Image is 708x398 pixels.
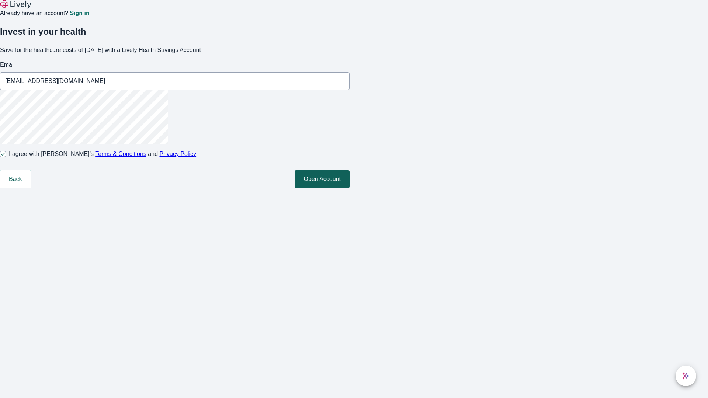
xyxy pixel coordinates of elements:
a: Privacy Policy [160,151,197,157]
a: Terms & Conditions [95,151,146,157]
button: chat [676,366,696,386]
a: Sign in [70,10,89,16]
button: Open Account [295,170,350,188]
svg: Lively AI Assistant [682,372,690,380]
span: I agree with [PERSON_NAME]’s and [9,150,196,158]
